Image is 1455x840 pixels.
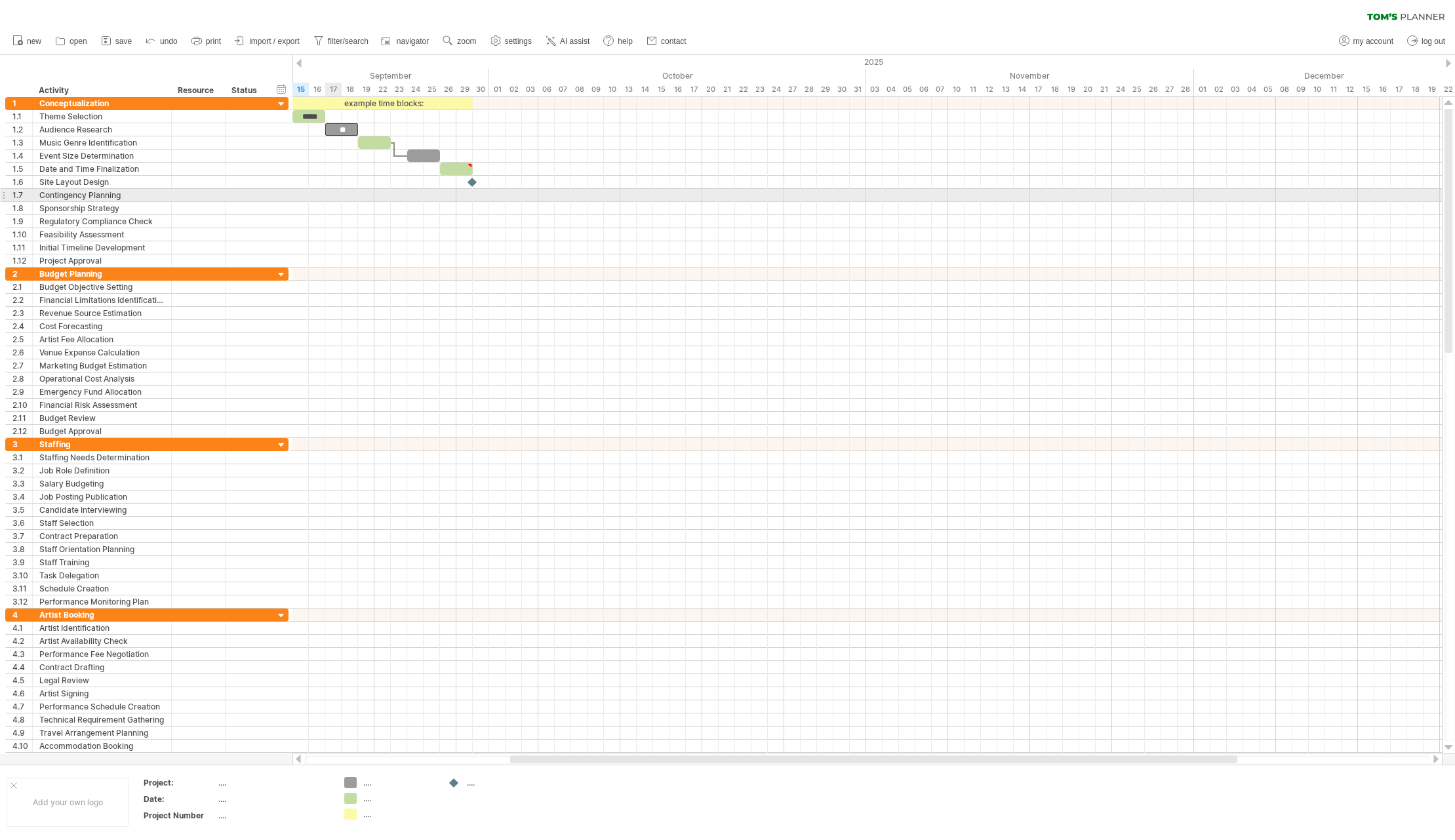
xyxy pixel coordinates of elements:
div: 2.12 [12,425,32,437]
div: Budget Approval [39,425,165,437]
div: 2.3 [12,307,32,319]
div: Audience Research [39,123,165,136]
div: Tuesday, 21 October 2025 [719,83,735,96]
div: 2.6 [12,346,32,359]
div: 2.2 [12,294,32,306]
div: .... [363,777,435,788]
div: November 2025 [866,69,1194,83]
div: Monday, 13 October 2025 [620,83,637,96]
div: Monday, 27 October 2025 [784,83,801,96]
div: Project: [144,777,216,788]
div: 2 [12,268,32,280]
div: 3.6 [12,517,32,529]
div: 1.5 [12,163,32,175]
div: .... [363,793,435,804]
div: Friday, 31 October 2025 [850,83,866,96]
div: Staff Training [39,556,165,569]
span: import / export [249,37,300,46]
div: Performance Fee Negotiation [39,648,165,660]
div: 4.8 [12,713,32,726]
div: Wednesday, 10 December 2025 [1309,83,1325,96]
div: Monday, 29 September 2025 [456,83,473,96]
span: open [70,37,87,46]
div: Conceptualization [39,97,165,110]
a: settings [487,33,536,50]
div: Wednesday, 26 November 2025 [1145,83,1161,96]
div: Thursday, 11 December 2025 [1325,83,1342,96]
div: Candidate Interviewing [39,504,165,516]
div: Monday, 15 September 2025 [292,83,309,96]
div: 1 [12,97,32,110]
div: Schedule Creation [39,582,165,595]
div: Tuesday, 16 September 2025 [309,83,325,96]
div: Site Layout Design [39,176,165,188]
div: .... [218,810,329,821]
div: Artist Fee Allocation [39,333,165,346]
span: save [115,37,132,46]
div: 1.11 [12,241,32,254]
div: Job Role Definition [39,464,165,477]
div: Staff Orientation Planning [39,543,165,555]
div: 2.10 [12,399,32,411]
div: Revenue Source Estimation [39,307,165,319]
div: Theme Selection [39,110,165,123]
div: Job Posting Publication [39,490,165,503]
div: 2.11 [12,412,32,424]
span: contact [661,37,687,46]
div: Travel Arrangement Planning [39,727,165,739]
div: 2.1 [12,281,32,293]
div: Artist Booking [39,609,165,621]
div: 1.1 [12,110,32,123]
div: Wednesday, 3 December 2025 [1227,83,1243,96]
div: Budget Planning [39,268,165,280]
div: Wednesday, 24 September 2025 [407,83,424,96]
div: Event Size Determination [39,150,165,162]
div: Friday, 7 November 2025 [932,83,948,96]
a: import / export [231,33,304,50]
div: 4.2 [12,635,32,647]
div: Date: [144,793,216,805]
div: Operational Cost Analysis [39,372,165,385]
div: Activity [39,84,164,97]
div: Task Delegation [39,569,165,582]
div: 3.4 [12,490,32,503]
div: Contract Drafting [39,661,165,673]
div: Friday, 17 October 2025 [686,83,702,96]
div: Wednesday, 22 October 2025 [735,83,751,96]
div: 3.8 [12,543,32,555]
a: navigator [379,33,433,50]
div: Friday, 28 November 2025 [1178,83,1194,96]
div: 2.8 [12,372,32,385]
div: Monday, 3 November 2025 [866,83,883,96]
div: Wednesday, 19 November 2025 [1063,83,1079,96]
div: Friday, 12 December 2025 [1342,83,1358,96]
div: 1.4 [12,150,32,162]
div: Tuesday, 28 October 2025 [801,83,817,96]
div: Monday, 22 September 2025 [374,83,391,96]
div: Wednesday, 29 October 2025 [817,83,833,96]
div: 4.4 [12,661,32,673]
div: Staff Selection [39,517,165,529]
div: Tuesday, 14 October 2025 [637,83,653,96]
div: Thursday, 23 October 2025 [751,83,768,96]
div: 1.10 [12,228,32,241]
div: Tuesday, 30 September 2025 [473,83,489,96]
div: Date and Time Finalization [39,163,165,175]
div: 4 [12,609,32,621]
div: 3.7 [12,530,32,542]
div: Sponsorship Strategy [39,202,165,214]
div: Performance Monitoring Plan [39,595,165,608]
div: Wednesday, 12 November 2025 [981,83,997,96]
div: Project Approval [39,254,165,267]
div: Friday, 10 October 2025 [604,83,620,96]
div: example time blocks: [292,97,473,110]
div: 1.9 [12,215,32,228]
div: Salary Budgeting [39,477,165,490]
div: Monday, 20 October 2025 [702,83,719,96]
div: Contract Preparation [39,530,165,542]
div: .... [363,809,435,820]
div: Friday, 19 September 2025 [358,83,374,96]
div: Tuesday, 18 November 2025 [1046,83,1063,96]
div: .... [218,793,329,805]
div: 1.8 [12,202,32,214]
